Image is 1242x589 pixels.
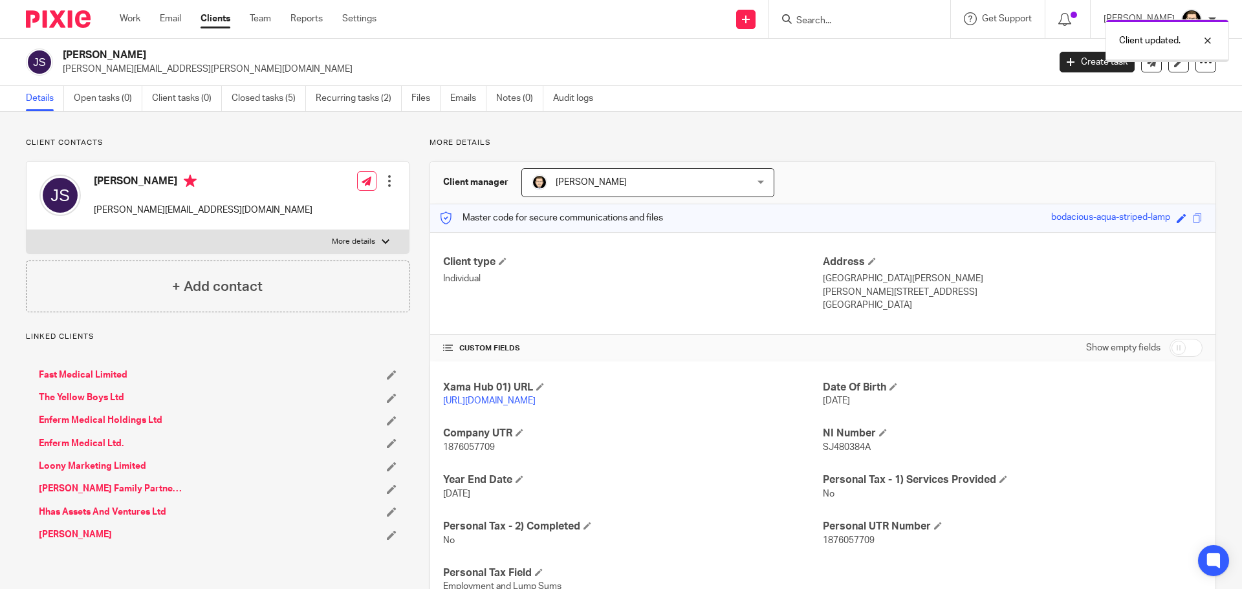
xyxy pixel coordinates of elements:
a: Settings [342,12,376,25]
a: Details [26,86,64,111]
p: Linked clients [26,332,409,342]
a: Hhas Assets And Ventures Ltd [39,506,166,519]
img: svg%3E [39,175,81,216]
span: No [823,489,834,498]
p: Client updated. [1119,34,1181,47]
a: Open tasks (0) [74,86,142,111]
span: [DATE] [823,396,850,405]
h4: NI Number [823,427,1203,440]
a: Enferm Medical Ltd. [39,437,124,450]
div: bodacious-aqua-striped-lamp [1051,211,1170,226]
h4: Client type [443,255,823,269]
span: 1876057709 [823,536,875,545]
a: Closed tasks (5) [232,86,306,111]
a: Work [120,12,140,25]
a: Create task [1060,52,1135,72]
h4: + Add contact [172,277,263,297]
h4: [PERSON_NAME] [94,175,312,191]
span: 1876057709 [443,443,495,452]
p: [GEOGRAPHIC_DATA][PERSON_NAME] [823,272,1203,285]
h4: Date Of Birth [823,381,1203,394]
h4: Personal Tax - 1) Services Provided [823,473,1203,487]
a: [URL][DOMAIN_NAME] [443,396,536,405]
h4: Address [823,255,1203,269]
h4: Company UTR [443,427,823,440]
a: Files [411,86,441,111]
a: The Yellow Boys Ltd [39,391,124,404]
a: Fast Medical Limited [39,369,127,381]
span: No [443,536,455,545]
h4: Personal Tax - 2) Completed [443,520,823,533]
h4: Year End Date [443,473,823,487]
a: Audit logs [553,86,603,111]
p: [PERSON_NAME][STREET_ADDRESS] [823,286,1203,299]
a: Reports [290,12,323,25]
i: Primary [184,175,197,187]
img: Pixie [26,10,91,28]
a: [PERSON_NAME] [39,528,112,541]
a: Clients [201,12,230,25]
a: Email [160,12,181,25]
a: Loony Marketing Limited [39,460,146,473]
p: [PERSON_NAME][EMAIL_ADDRESS][PERSON_NAME][DOMAIN_NAME] [63,63,1040,76]
p: More details [430,138,1216,148]
label: Show empty fields [1086,341,1160,354]
img: DavidBlack.format_png.resize_200x.png [532,175,547,190]
a: Notes (0) [496,86,543,111]
h4: CUSTOM FIELDS [443,343,823,354]
p: More details [332,237,375,247]
p: [PERSON_NAME][EMAIL_ADDRESS][DOMAIN_NAME] [94,204,312,217]
p: Individual [443,272,823,285]
img: DavidBlack.format_png.resize_200x.png [1181,9,1202,30]
span: SJ480384A [823,443,871,452]
p: Master code for secure communications and files [440,211,663,224]
a: Client tasks (0) [152,86,222,111]
h4: Personal UTR Number [823,520,1203,533]
span: [DATE] [443,489,470,498]
a: Emails [450,86,486,111]
a: Team [250,12,271,25]
a: [PERSON_NAME] Family Partnership [39,482,182,495]
p: Client contacts [26,138,409,148]
h4: Xama Hub 01) URL [443,381,823,394]
img: svg%3E [26,48,53,76]
h3: Client manager [443,176,508,189]
a: Enferm Medical Holdings Ltd [39,414,162,427]
a: Recurring tasks (2) [316,86,402,111]
span: [PERSON_NAME] [556,178,627,187]
h4: Personal Tax Field [443,566,823,580]
h2: [PERSON_NAME] [63,48,845,62]
p: [GEOGRAPHIC_DATA] [823,299,1203,312]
